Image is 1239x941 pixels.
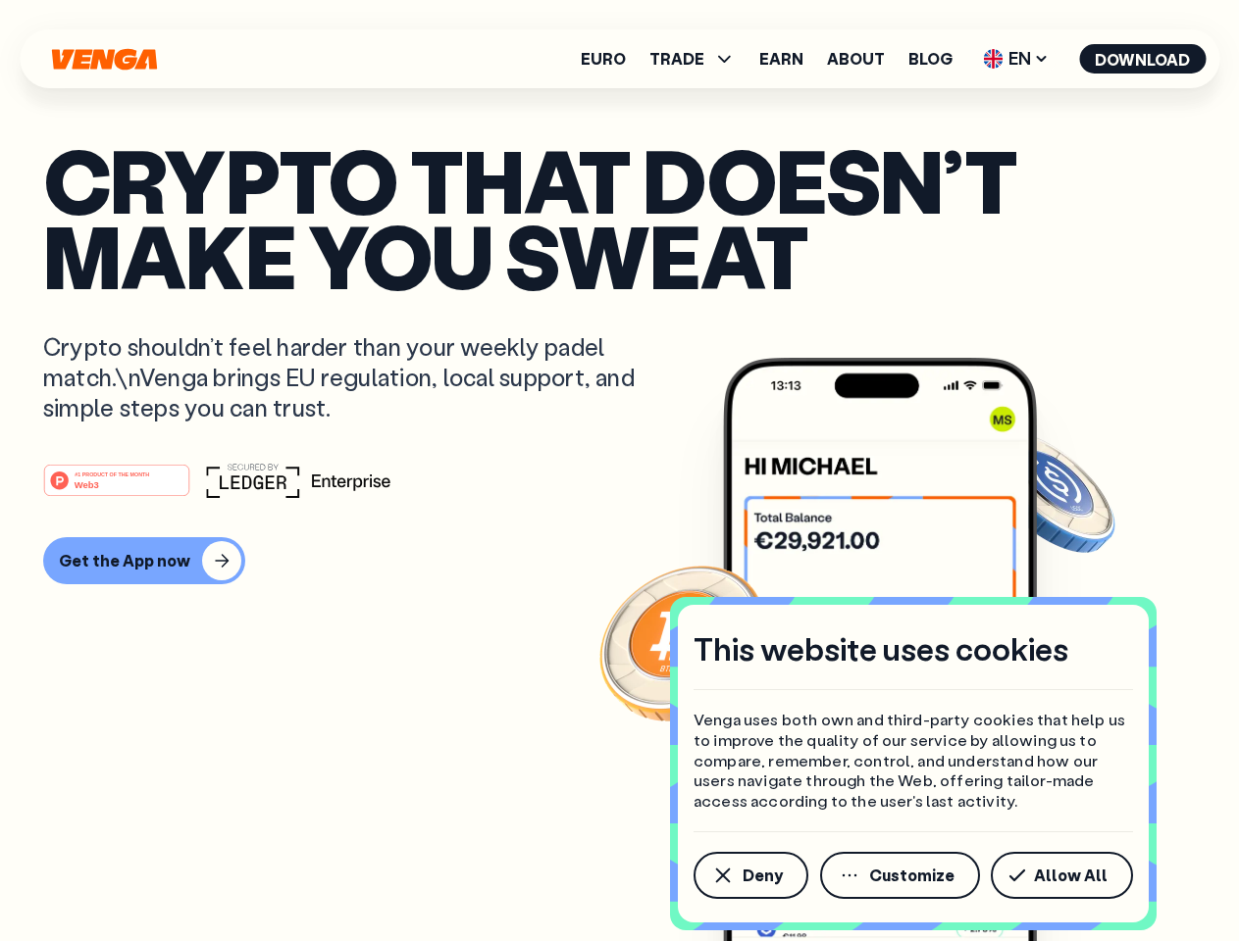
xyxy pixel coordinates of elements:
a: #1 PRODUCT OF THE MONTHWeb3 [43,475,190,501]
a: Get the App now [43,537,1196,584]
img: USDC coin [978,421,1119,563]
button: Allow All [991,852,1133,899]
h4: This website uses cookies [694,628,1068,669]
img: Bitcoin [595,554,772,730]
img: flag-uk [983,49,1003,69]
p: Venga uses both own and third-party cookies that help us to improve the quality of our service by... [694,710,1133,812]
span: Allow All [1034,867,1108,883]
a: Earn [759,51,803,67]
button: Customize [820,852,980,899]
span: EN [976,43,1056,74]
p: Crypto that doesn’t make you sweat [43,142,1196,292]
div: Get the App now [59,551,190,570]
svg: Home [49,48,159,71]
button: Download [1079,44,1206,74]
span: TRADE [649,47,736,71]
tspan: Web3 [75,478,99,489]
a: Blog [908,51,953,67]
a: Euro [581,51,626,67]
tspan: #1 PRODUCT OF THE MONTH [75,470,149,476]
p: Crypto shouldn’t feel harder than your weekly padel match.\nVenga brings EU regulation, local sup... [43,331,663,423]
span: TRADE [649,51,704,67]
a: About [827,51,885,67]
button: Deny [694,852,808,899]
span: Deny [743,867,783,883]
button: Get the App now [43,537,245,584]
span: Customize [869,867,955,883]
